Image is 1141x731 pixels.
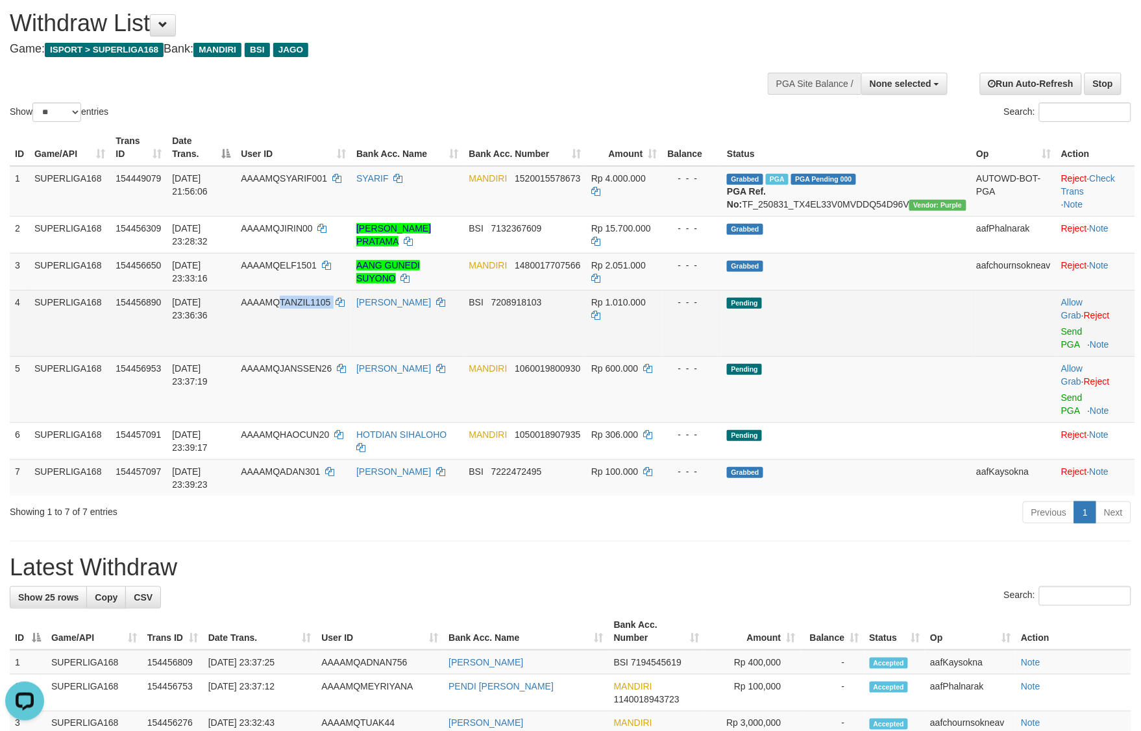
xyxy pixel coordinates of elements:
[5,5,44,44] button: Open LiveChat chat widget
[1090,339,1110,350] a: Note
[705,650,801,675] td: Rp 400,000
[667,172,717,185] div: - - -
[766,174,789,185] span: Marked by aafchoeunmanni
[667,222,717,235] div: - - -
[870,658,909,669] span: Accepted
[491,223,542,234] span: Copy 7132367609 to clipboard
[727,430,762,441] span: Pending
[469,466,484,477] span: BSI
[245,43,270,57] span: BSI
[1074,501,1096,523] a: 1
[1021,718,1040,728] a: Note
[1016,613,1131,650] th: Action
[865,613,926,650] th: Status: activate to sort column ascending
[356,466,431,477] a: [PERSON_NAME]
[727,298,762,309] span: Pending
[491,297,542,307] span: Copy 7208918103 to clipboard
[631,657,681,667] span: Copy 7194545619 to clipboard
[193,43,241,57] span: MANDIRI
[727,261,763,272] span: Grabbed
[909,200,966,211] span: Vendor URL: https://trx4.1velocity.biz
[1061,173,1115,197] a: Check Trans
[1090,260,1109,270] a: Note
[768,73,861,95] div: PGA Site Balance /
[1061,466,1087,477] a: Reject
[10,290,29,356] td: 4
[1061,363,1084,387] span: ·
[29,129,110,166] th: Game/API: activate to sort column ascending
[1064,199,1083,210] a: Note
[1061,363,1083,387] a: Allow Grab
[591,173,646,184] span: Rp 4.000.000
[172,429,208,453] span: [DATE] 23:39:17
[791,174,856,185] span: PGA Pending
[241,223,312,234] span: AAAAMQJIRIN00
[1056,422,1135,459] td: ·
[45,43,164,57] span: ISPORT > SUPERLIGA168
[727,174,763,185] span: Grabbed
[1084,376,1110,387] a: Reject
[614,694,680,704] span: Copy 1140018943723 to clipboard
[662,129,722,166] th: Balance
[667,428,717,441] div: - - -
[464,129,586,166] th: Bank Acc. Number: activate to sort column ascending
[1004,586,1131,606] label: Search:
[134,592,153,603] span: CSV
[29,290,110,356] td: SUPERLIGA168
[591,223,651,234] span: Rp 15.700.000
[705,675,801,712] td: Rp 100,000
[591,466,638,477] span: Rp 100.000
[469,363,508,374] span: MANDIRI
[667,362,717,375] div: - - -
[586,129,662,166] th: Amount: activate to sort column ascending
[1090,429,1109,440] a: Note
[1056,356,1135,422] td: ·
[667,465,717,478] div: - - -
[870,682,909,693] span: Accepted
[972,459,1057,496] td: aafKaysokna
[1039,586,1131,606] input: Search:
[356,363,431,374] a: [PERSON_NAME]
[1056,253,1135,290] td: ·
[203,675,317,712] td: [DATE] 23:37:12
[316,650,443,675] td: AAAAMQADNAN756
[870,78,931,89] span: None selected
[10,253,29,290] td: 3
[1085,73,1122,95] a: Stop
[925,675,1016,712] td: aafPhalnarak
[46,613,142,650] th: Game/API: activate to sort column ascending
[142,650,203,675] td: 154456809
[316,675,443,712] td: AAAAMQMEYRIYANA
[609,613,705,650] th: Bank Acc. Number: activate to sort column ascending
[591,363,638,374] span: Rp 600.000
[10,675,46,712] td: 2
[167,129,236,166] th: Date Trans.: activate to sort column descending
[801,650,865,675] td: -
[980,73,1082,95] a: Run Auto-Refresh
[125,586,161,608] a: CSV
[32,102,81,122] select: Showentries
[29,459,110,496] td: SUPERLIGA168
[172,466,208,490] span: [DATE] 23:39:23
[29,166,110,217] td: SUPERLIGA168
[203,613,317,650] th: Date Trans.: activate to sort column ascending
[448,718,523,728] a: [PERSON_NAME]
[515,173,580,184] span: Copy 1520015578673 to clipboard
[10,500,466,518] div: Showing 1 to 7 of 7 entries
[491,466,542,477] span: Copy 7222472495 to clipboard
[925,650,1016,675] td: aafKaysokna
[1061,223,1087,234] a: Reject
[972,216,1057,253] td: aafPhalnarak
[722,129,971,166] th: Status
[29,356,110,422] td: SUPERLIGA168
[10,650,46,675] td: 1
[469,260,508,270] span: MANDIRI
[1056,129,1135,166] th: Action
[1021,681,1040,691] a: Note
[727,186,766,210] b: PGA Ref. No:
[356,260,420,283] a: AANG GUNEDI SUYONO
[515,260,580,270] span: Copy 1480017707566 to clipboard
[241,466,320,477] span: AAAAMQADAN301
[356,223,431,246] a: [PERSON_NAME] PRATAMA
[203,650,317,675] td: [DATE] 23:37:25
